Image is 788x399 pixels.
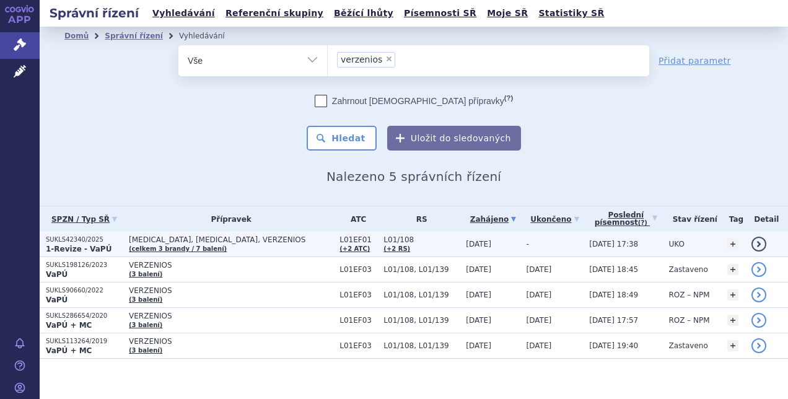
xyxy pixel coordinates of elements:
[727,264,738,275] a: +
[339,316,377,325] span: L01EF03
[64,32,89,40] a: Domů
[149,5,219,22] a: Vyhledávání
[333,206,377,232] th: ATC
[46,270,68,279] strong: VaPÚ
[668,291,709,299] span: ROZ – NPM
[727,340,738,351] a: +
[129,322,162,328] a: (3 balení)
[46,245,112,253] strong: 1-Revize - VaPÚ
[387,126,521,151] button: Uložit do sledovaných
[330,5,397,22] a: Běžící lhůty
[527,265,552,274] span: [DATE]
[721,206,745,232] th: Tag
[46,235,123,244] p: SUKLS42340/2025
[341,55,382,64] span: verzenios
[129,271,162,278] a: (3 balení)
[751,338,766,353] a: detail
[745,206,788,232] th: Detail
[129,347,162,354] a: (3 balení)
[727,289,738,300] a: +
[527,316,552,325] span: [DATE]
[527,291,552,299] span: [DATE]
[466,211,520,228] a: Zahájeno
[383,341,460,350] span: L01/108, L01/139
[400,5,480,22] a: Písemnosti SŘ
[535,5,608,22] a: Statistiky SŘ
[40,4,149,22] h2: Správní řízení
[46,211,123,228] a: SPZN / Typ SŘ
[527,341,552,350] span: [DATE]
[727,239,738,250] a: +
[383,265,460,274] span: L01/108, L01/139
[339,235,377,244] span: L01EF01
[179,27,241,45] li: Vyhledávání
[383,316,460,325] span: L01/108, L01/139
[659,55,731,67] a: Přidat parametr
[129,245,227,252] a: (celkem 3 brandy / 7 balení)
[483,5,532,22] a: Moje SŘ
[339,265,377,274] span: L01EF03
[589,240,638,248] span: [DATE] 17:38
[46,337,123,346] p: SUKLS113264/2019
[46,346,92,355] strong: VaPÚ + MC
[751,237,766,252] a: detail
[751,313,766,328] a: detail
[668,341,707,350] span: Zastaveno
[527,240,529,248] span: -
[383,245,410,252] a: (+2 RS)
[504,94,513,102] abbr: (?)
[123,206,333,232] th: Přípravek
[385,55,393,63] span: ×
[383,235,460,244] span: L01/108
[668,240,684,248] span: UKO
[466,291,491,299] span: [DATE]
[589,265,638,274] span: [DATE] 18:45
[751,287,766,302] a: detail
[668,316,709,325] span: ROZ – NPM
[129,286,333,295] span: VERZENIOS
[589,341,638,350] span: [DATE] 19:40
[46,312,123,320] p: SUKLS286654/2020
[46,286,123,295] p: SUKLS90660/2022
[751,262,766,277] a: detail
[399,51,406,67] input: verzenios
[466,341,491,350] span: [DATE]
[662,206,721,232] th: Stav řízení
[466,240,491,248] span: [DATE]
[377,206,460,232] th: RS
[727,315,738,326] a: +
[527,211,584,228] a: Ukončeno
[46,261,123,270] p: SUKLS198126/2023
[129,296,162,303] a: (3 balení)
[326,169,501,184] span: Nalezeno 5 správních řízení
[638,219,647,227] abbr: (?)
[383,291,460,299] span: L01/108, L01/139
[339,245,370,252] a: (+2 ATC)
[222,5,327,22] a: Referenční skupiny
[307,126,377,151] button: Hledat
[46,296,68,304] strong: VaPÚ
[129,337,333,346] span: VERZENIOS
[466,265,491,274] span: [DATE]
[46,321,92,330] strong: VaPÚ + MC
[129,235,333,244] span: [MEDICAL_DATA], [MEDICAL_DATA], VERZENIOS
[466,316,491,325] span: [DATE]
[129,261,333,270] span: VERZENIOS
[339,341,377,350] span: L01EF03
[589,206,662,232] a: Poslednípísemnost(?)
[589,291,638,299] span: [DATE] 18:49
[315,95,513,107] label: Zahrnout [DEMOGRAPHIC_DATA] přípravky
[105,32,163,40] a: Správní řízení
[339,291,377,299] span: L01EF03
[668,265,707,274] span: Zastaveno
[589,316,638,325] span: [DATE] 17:57
[129,312,333,320] span: VERZENIOS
